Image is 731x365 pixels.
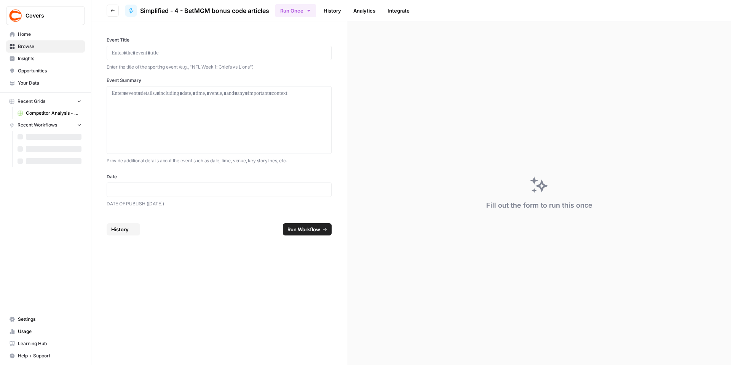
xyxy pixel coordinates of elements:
p: Provide additional details about the event such as date, time, venue, key storylines, etc. [107,157,332,165]
a: Settings [6,313,85,325]
label: Event Summary [107,77,332,84]
span: Opportunities [18,67,81,74]
span: Competitor Analysis - URL Specific Grid [26,110,81,117]
a: Opportunities [6,65,85,77]
span: Simplified - 4 - BetMGM bonus code articles [140,6,269,15]
div: Fill out the form to run this once [486,200,592,211]
span: Recent Workflows [18,122,57,128]
span: Browse [18,43,81,50]
a: Simplified - 4 - BetMGM bonus code articles [125,5,269,17]
button: Recent Grids [6,96,85,107]
label: Date [107,173,332,180]
span: Run Workflow [287,226,320,233]
button: Help + Support [6,350,85,362]
span: Home [18,31,81,38]
a: Usage [6,325,85,338]
button: Run Workflow [283,223,332,235]
span: History [111,226,129,233]
span: Recent Grids [18,98,45,105]
p: DATE OF PUBLISH ([DATE]) [107,200,332,208]
a: Browse [6,40,85,53]
a: Your Data [6,77,85,89]
button: Recent Workflows [6,119,85,131]
span: Learning Hub [18,340,81,347]
a: Home [6,28,85,40]
span: Help + Support [18,352,81,359]
label: Event Title [107,37,332,43]
span: Insights [18,55,81,62]
a: Integrate [383,5,414,17]
span: Usage [18,328,81,335]
button: Run Once [275,4,316,17]
a: History [319,5,346,17]
span: Covers [26,12,72,19]
span: Your Data [18,80,81,86]
a: Learning Hub [6,338,85,350]
button: Workspace: Covers [6,6,85,25]
a: Insights [6,53,85,65]
button: History [107,223,140,235]
img: Covers Logo [9,9,22,22]
a: Analytics [349,5,380,17]
a: Competitor Analysis - URL Specific Grid [14,107,85,119]
span: Settings [18,316,81,323]
p: Enter the title of the sporting event (e.g., "NFL Week 1: Chiefs vs Lions") [107,63,332,71]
